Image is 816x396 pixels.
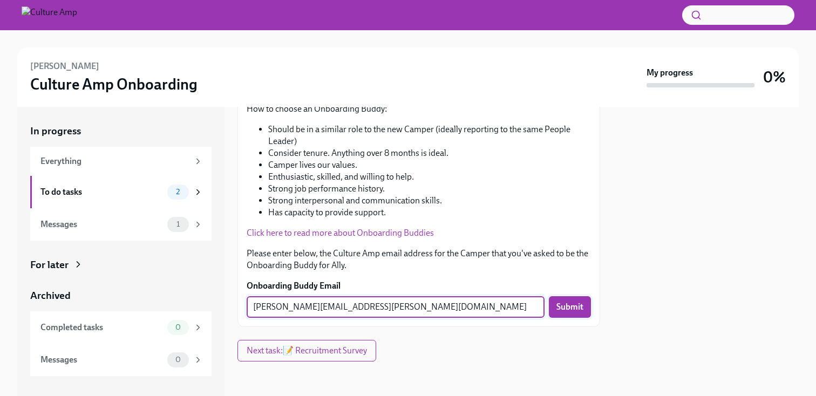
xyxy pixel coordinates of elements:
[169,188,186,196] span: 2
[40,219,163,230] div: Messages
[247,280,591,292] label: Onboarding Buddy Email
[268,195,591,207] li: Strong interpersonal and communication skills.
[268,147,591,159] li: Consider tenure. Anything over 8 months is ideal.
[30,344,212,376] a: Messages0
[30,289,212,303] a: Archived
[247,228,434,238] a: Click here to read more about Onboarding Buddies
[268,124,591,147] li: Should be in a similar role to the new Camper (ideally reporting to the same People Leader)
[40,155,189,167] div: Everything
[268,171,591,183] li: Enthusiastic, skilled, and willing to help.
[30,311,212,344] a: Completed tasks0
[169,356,187,364] span: 0
[268,159,591,171] li: Camper lives our values.
[556,302,583,312] span: Submit
[30,74,198,94] h3: Culture Amp Onboarding
[647,67,693,79] strong: My progress
[247,103,591,115] p: How to choose an Onboarding Buddy:
[30,258,212,272] a: For later
[170,220,186,228] span: 1
[549,296,591,318] button: Submit
[247,345,367,356] span: Next task : 📝 Recruitment Survey
[169,323,187,331] span: 0
[30,176,212,208] a: To do tasks2
[30,208,212,241] a: Messages1
[30,124,212,138] a: In progress
[40,322,163,333] div: Completed tasks
[247,296,545,318] input: Enter their work email address
[30,258,69,272] div: For later
[22,6,77,24] img: Culture Amp
[268,183,591,195] li: Strong job performance history.
[30,60,99,72] h6: [PERSON_NAME]
[237,340,376,361] button: Next task:📝 Recruitment Survey
[30,147,212,176] a: Everything
[247,248,591,271] p: Please enter below, the Culture Amp email address for the Camper that you've asked to be the Onbo...
[763,67,786,87] h3: 0%
[40,354,163,366] div: Messages
[268,207,591,219] li: Has capacity to provide support.
[40,186,163,198] div: To do tasks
